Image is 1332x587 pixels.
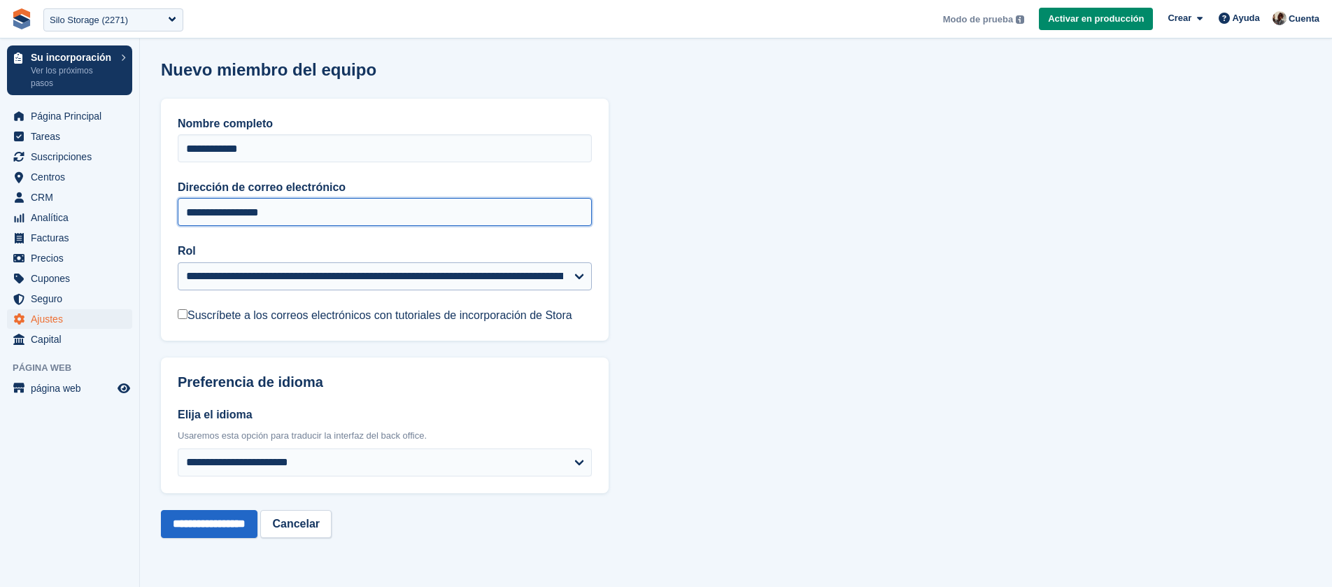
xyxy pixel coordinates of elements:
a: menu [7,147,132,167]
a: menu [7,269,132,288]
img: Patrick Blanc [1273,11,1287,25]
label: Suscríbete a los correos electrónicos con tutoriales de incorporación de Stora [178,309,572,323]
span: CRM [31,188,115,207]
span: Crear [1168,11,1191,25]
img: icon-info-grey-7440780725fd019a000dd9b08b2336e03edf1995a4989e88bcd33f0948082b44.svg [1016,15,1024,24]
span: Cuenta [1289,12,1319,26]
a: menu [7,167,132,187]
span: Centros [31,167,115,187]
p: Su incorporación [31,52,114,62]
a: menu [7,127,132,146]
span: Activar en producción [1048,12,1144,26]
span: Ayuda [1233,11,1260,25]
a: menu [7,289,132,309]
a: Su incorporación Ver los próximos pasos [7,45,132,95]
span: Ajustes [31,309,115,329]
img: stora-icon-8386f47178a22dfd0bd8f6a31ec36ba5ce8667c1dd55bd0f319d3a0aa187defe.svg [11,8,32,29]
a: menu [7,309,132,329]
span: Suscripciones [31,147,115,167]
input: Suscríbete a los correos electrónicos con tutoriales de incorporación de Stora [178,309,187,319]
span: Seguro [31,289,115,309]
a: Cancelar [260,510,332,538]
label: Rol [178,243,592,260]
span: Tareas [31,127,115,146]
a: menu [7,188,132,207]
label: Dirección de correo electrónico [178,179,592,196]
h2: Preferencia de idioma [178,374,592,390]
div: Usaremos esta opción para traducir la interfaz del back office. [178,429,592,443]
a: Vista previa de la tienda [115,380,132,397]
a: menú [7,379,132,398]
label: Nombre completo [178,115,592,132]
a: menu [7,106,132,126]
span: Modo de prueba [943,13,1013,27]
div: Silo Storage (2271) [50,13,128,27]
span: Analítica [31,208,115,227]
h1: Nuevo miembro del equipo [161,60,376,79]
span: Capital [31,330,115,349]
label: Elija el idioma [178,406,592,423]
span: Página Principal [31,106,115,126]
span: Facturas [31,228,115,248]
a: menu [7,228,132,248]
span: Página web [13,361,139,375]
span: página web [31,379,115,398]
span: Precios [31,248,115,268]
a: menu [7,248,132,268]
a: Activar en producción [1039,8,1153,31]
a: menu [7,330,132,349]
span: Cupones [31,269,115,288]
p: Ver los próximos pasos [31,64,114,90]
a: menu [7,208,132,227]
